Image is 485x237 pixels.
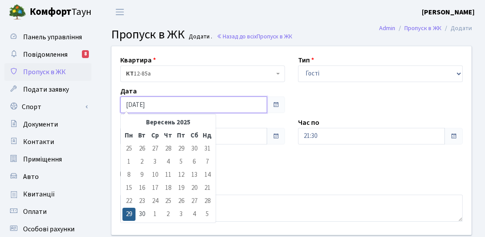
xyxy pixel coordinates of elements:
[23,67,66,77] span: Пропуск в ЖК
[162,195,175,208] td: 25
[298,117,319,128] label: Час по
[188,208,201,221] td: 4
[201,208,214,221] td: 5
[217,32,292,41] a: Назад до всіхПропуск в ЖК
[162,182,175,195] td: 18
[23,50,68,59] span: Повідомлення
[149,208,162,221] td: 1
[175,182,188,195] td: 19
[149,129,162,142] th: Ср
[188,142,201,155] td: 30
[126,69,134,78] b: КТ
[30,5,92,20] span: Таун
[122,208,136,221] td: 29
[162,129,175,142] th: Чт
[201,129,214,142] th: Нд
[188,129,201,142] th: Сб
[122,142,136,155] td: 25
[4,63,92,81] a: Пропуск в ЖК
[298,55,314,65] label: Тип
[136,195,149,208] td: 23
[4,203,92,220] a: Оплати
[149,155,162,168] td: 3
[404,24,441,33] a: Пропуск в ЖК
[149,195,162,208] td: 24
[175,155,188,168] td: 5
[23,207,47,216] span: Оплати
[422,7,475,17] a: [PERSON_NAME]
[162,155,175,168] td: 4
[175,195,188,208] td: 26
[23,189,55,199] span: Квитанції
[257,32,292,41] span: Пропуск в ЖК
[149,168,162,182] td: 10
[188,155,201,168] td: 6
[120,86,137,96] label: Дата
[187,33,213,41] small: Додати .
[162,168,175,182] td: 11
[188,182,201,195] td: 20
[379,24,395,33] a: Admin
[4,46,92,63] a: Повідомлення8
[23,137,54,147] span: Контакти
[136,129,149,142] th: Вт
[201,168,214,182] td: 14
[366,19,485,38] nav: breadcrumb
[23,155,62,164] span: Приміщення
[4,133,92,151] a: Контакти
[23,172,39,182] span: Авто
[136,155,149,168] td: 2
[201,182,214,195] td: 21
[175,142,188,155] td: 29
[201,155,214,168] td: 7
[188,168,201,182] td: 13
[175,168,188,182] td: 12
[136,142,149,155] td: 26
[23,85,69,94] span: Подати заявку
[4,168,92,185] a: Авто
[4,185,92,203] a: Квитанції
[122,155,136,168] td: 1
[136,116,201,129] th: Вересень 2025
[188,195,201,208] td: 27
[201,195,214,208] td: 28
[82,50,89,58] div: 8
[109,5,131,19] button: Переключити навігацію
[136,168,149,182] td: 9
[201,142,214,155] td: 31
[149,182,162,195] td: 17
[175,208,188,221] td: 3
[441,24,472,33] li: Додати
[23,120,58,129] span: Документи
[30,5,71,19] b: Комфорт
[4,28,92,46] a: Панель управління
[111,26,185,43] span: Пропуск в ЖК
[136,182,149,195] td: 16
[4,116,92,133] a: Документи
[162,142,175,155] td: 28
[122,129,136,142] th: Пн
[149,142,162,155] td: 27
[23,32,82,42] span: Панель управління
[4,81,92,98] a: Подати заявку
[4,98,92,116] a: Спорт
[23,224,75,234] span: Особові рахунки
[122,168,136,182] td: 8
[122,195,136,208] td: 22
[120,55,156,65] label: Квартира
[120,65,285,82] span: <b>КТ</b>&nbsp;&nbsp;&nbsp;&nbsp;12-85а
[126,69,274,78] span: <b>КТ</b>&nbsp;&nbsp;&nbsp;&nbsp;12-85а
[4,151,92,168] a: Приміщення
[136,208,149,221] td: 30
[122,182,136,195] td: 15
[175,129,188,142] th: Пт
[9,3,26,21] img: logo.png
[162,208,175,221] td: 2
